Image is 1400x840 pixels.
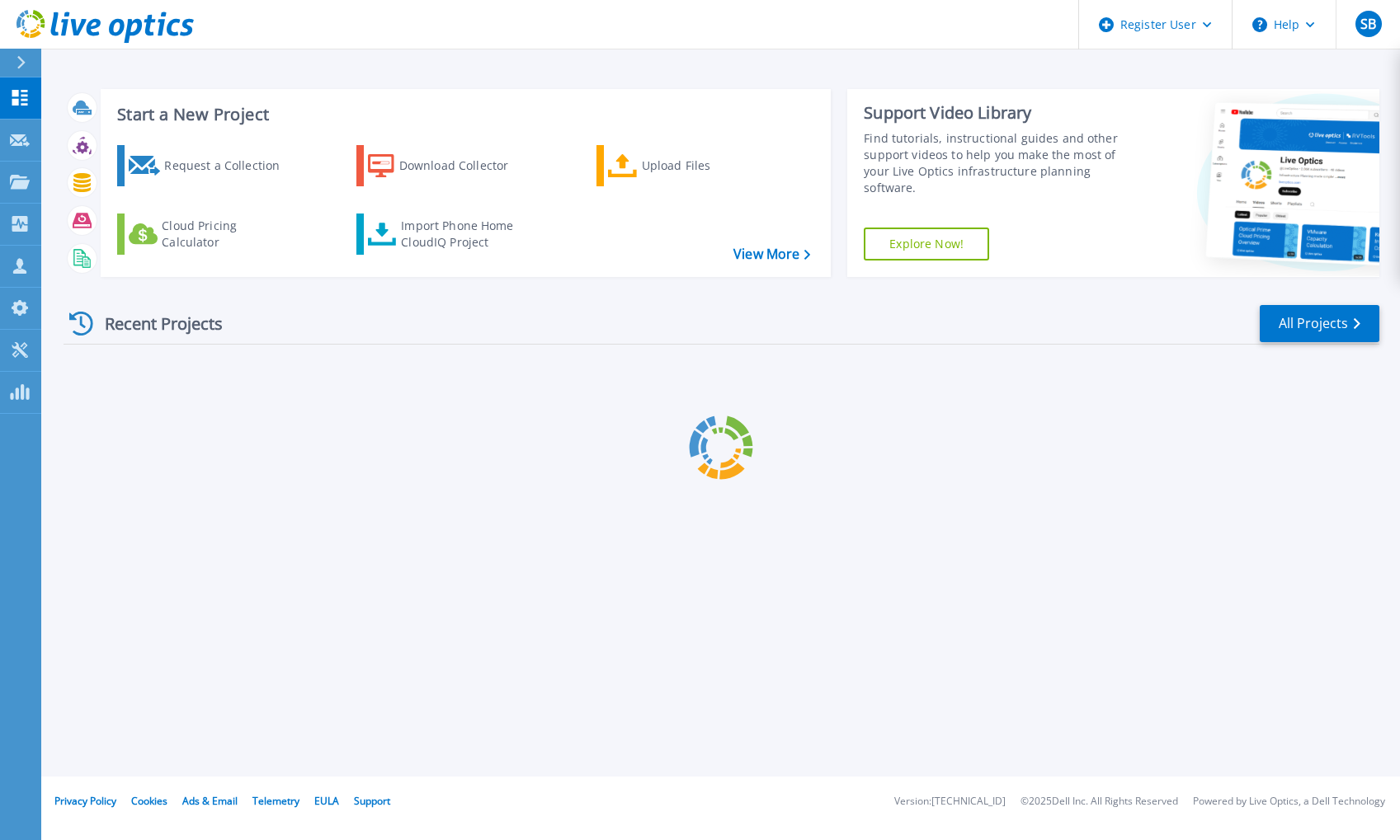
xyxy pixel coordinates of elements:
[117,145,301,186] a: Request a Collection
[1021,796,1178,807] li: © 2025 Dell Inc. All Rights Reserved
[164,149,296,182] div: Request a Collection
[252,794,299,808] a: Telemetry
[162,218,294,251] div: Cloud Pricing Calculator
[1193,796,1385,807] li: Powered by Live Optics, a Dell Technology
[182,794,238,808] a: Ads & Email
[117,106,809,124] h3: Start a New Project
[64,303,245,344] div: Recent Projects
[642,149,774,182] div: Upload Files
[1260,305,1379,342] a: All Projects
[1360,17,1376,31] span: SB
[401,218,530,251] div: Import Phone Home CloudIQ Project
[117,214,301,255] a: Cloud Pricing Calculator
[733,246,810,262] a: View More
[596,145,780,186] a: Upload Files
[356,145,540,186] a: Download Collector
[894,796,1006,807] li: Version: [TECHNICAL_ID]
[864,228,989,260] a: Explore Now!
[54,794,116,808] a: Privacy Policy
[131,794,167,808] a: Cookies
[399,149,531,182] div: Download Collector
[354,794,390,808] a: Support
[864,130,1133,196] div: Find tutorials, instructional guides and other support videos to help you make the most of your L...
[864,102,1133,124] div: Support Video Library
[314,794,339,808] a: EULA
